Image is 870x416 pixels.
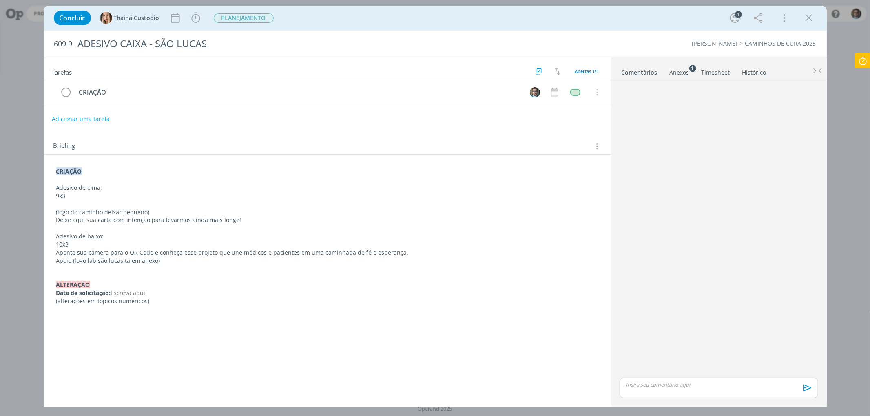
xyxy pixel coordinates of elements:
[214,13,274,23] span: PLANEJAMENTO
[100,12,112,24] img: T
[56,167,82,175] strong: CRIAÇÃO
[575,68,599,74] span: Abertas 1/1
[701,65,731,77] a: Timesheet
[213,13,274,23] button: PLANEJAMENTO
[56,208,599,216] p: (logo do caminho deixar pequeno)
[53,141,75,152] span: Briefing
[56,289,111,297] strong: Data de solicitação:
[54,40,73,48] span: 609.9
[74,34,495,54] div: ADESIVO CAIXA - SÃO LUCAS
[692,40,738,47] a: [PERSON_NAME]
[728,11,742,24] button: 1
[52,66,72,76] span: Tarefas
[56,232,599,240] p: Adesivo de baixo:
[745,40,816,47] a: CAMINHOS DE CURA 2025
[670,68,689,77] div: Anexos
[60,15,85,21] span: Concluir
[530,87,540,97] img: R
[742,65,767,77] a: Histórico
[111,289,146,297] span: Escreva aqui
[56,257,599,265] p: Apoio (logo lab são lucas ta em anexo)
[44,6,827,407] div: dialog
[689,65,696,72] sup: 1
[51,112,110,126] button: Adicionar uma tarefa
[56,297,599,305] p: (alterações em tópicos numéricos)
[100,12,159,24] button: TThainá Custodio
[621,65,658,77] a: Comentários
[555,68,560,75] img: arrow-down-up.svg
[56,184,599,192] p: Adesivo de cima:
[56,249,599,257] p: Aponte sua câmera para o QR Code e conheça esse projeto que une médicos e pacientes em uma caminh...
[114,15,159,21] span: Thainá Custodio
[56,192,599,200] p: 9x3
[75,87,522,97] div: CRIAÇÃO
[735,11,742,18] div: 1
[56,240,599,249] p: 10x3
[529,86,541,98] button: R
[56,281,90,288] strong: ALTERAÇÃO
[54,11,91,25] button: Concluir
[56,216,599,224] p: Deixe aqui sua carta com intenção para levarmos ainda mais longe!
